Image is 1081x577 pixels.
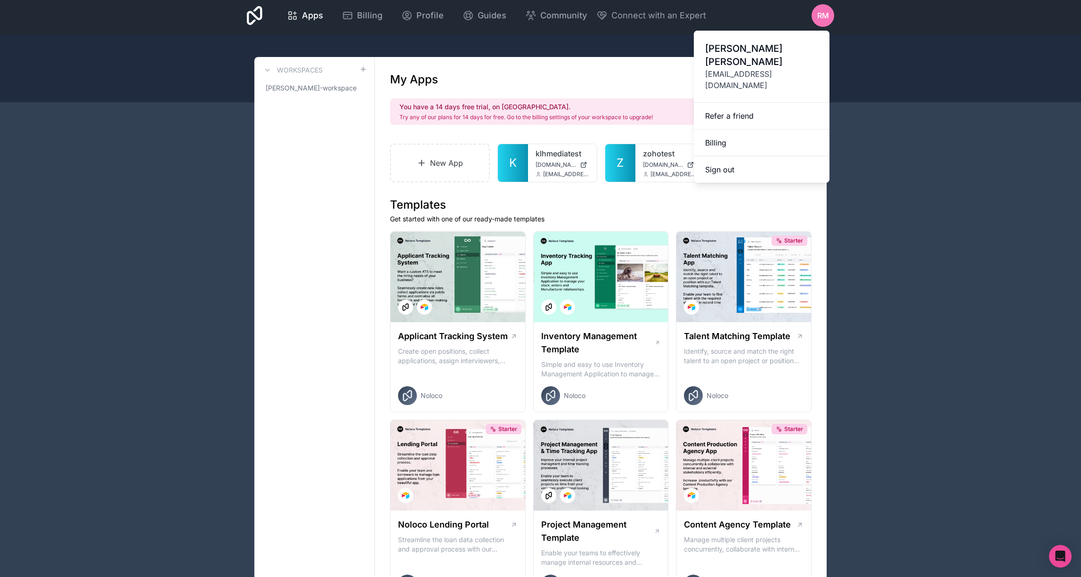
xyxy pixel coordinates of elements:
[478,9,506,22] span: Guides
[596,9,706,22] button: Connect with an Expert
[262,80,367,97] a: [PERSON_NAME]-workspace
[536,161,576,169] span: [DOMAIN_NAME]
[334,5,390,26] a: Billing
[611,9,706,22] span: Connect with an Expert
[390,214,812,224] p: Get started with one of our ready-made templates
[262,65,323,76] a: Workspaces
[650,171,697,178] span: [EMAIL_ADDRESS][DOMAIN_NAME]
[398,518,489,531] h1: Noloco Lending Portal
[684,347,804,366] p: Identify, source and match the right talent to an open project or position with our Talent Matchi...
[541,360,661,379] p: Simple and easy to use Inventory Management Application to manage your stock, orders and Manufact...
[509,155,517,171] span: K
[416,9,444,22] span: Profile
[617,155,624,171] span: Z
[540,9,587,22] span: Community
[688,303,695,311] img: Airtable Logo
[643,161,683,169] span: [DOMAIN_NAME]
[541,548,661,567] p: Enable your teams to effectively manage internal resources and execute client projects on time.
[541,518,654,544] h1: Project Management Template
[398,347,518,366] p: Create open positions, collect applications, assign interviewers, centralise candidate feedback a...
[402,492,409,499] img: Airtable Logo
[536,161,589,169] a: [DOMAIN_NAME]
[784,237,803,244] span: Starter
[564,391,585,400] span: Noloco
[498,425,517,433] span: Starter
[784,425,803,433] span: Starter
[390,72,438,87] h1: My Apps
[398,330,508,343] h1: Applicant Tracking System
[707,391,728,400] span: Noloco
[541,330,654,356] h1: Inventory Management Template
[277,65,323,75] h3: Workspaces
[564,492,571,499] img: Airtable Logo
[279,5,331,26] a: Apps
[684,535,804,554] p: Manage multiple client projects concurrently, collaborate with internal and external stakeholders...
[357,9,382,22] span: Billing
[694,130,829,156] a: Billing
[399,102,653,112] h2: You have a 14 days free trial, on [GEOGRAPHIC_DATA].
[684,330,790,343] h1: Talent Matching Template
[390,144,490,182] a: New App
[302,9,323,22] span: Apps
[817,10,829,21] span: RM
[421,391,442,400] span: Noloco
[643,161,697,169] a: [DOMAIN_NAME]
[421,303,428,311] img: Airtable Logo
[643,148,697,159] a: zohotest
[1049,545,1072,568] div: Open Intercom Messenger
[684,518,791,531] h1: Content Agency Template
[498,144,528,182] a: K
[399,114,653,121] p: Try any of our plans for 14 days for free. Go to the billing settings of your workspace to upgrade!
[518,5,594,26] a: Community
[705,68,818,91] span: [EMAIL_ADDRESS][DOMAIN_NAME]
[543,171,589,178] span: [EMAIL_ADDRESS][DOMAIN_NAME]
[694,103,829,130] a: Refer a friend
[564,303,571,311] img: Airtable Logo
[536,148,589,159] a: klhmediatest
[694,156,829,183] button: Sign out
[390,197,812,212] h1: Templates
[455,5,514,26] a: Guides
[688,492,695,499] img: Airtable Logo
[705,42,818,68] span: [PERSON_NAME] [PERSON_NAME]
[266,83,357,93] span: [PERSON_NAME]-workspace
[398,535,518,554] p: Streamline the loan data collection and approval process with our Lending Portal template.
[605,144,635,182] a: Z
[394,5,451,26] a: Profile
